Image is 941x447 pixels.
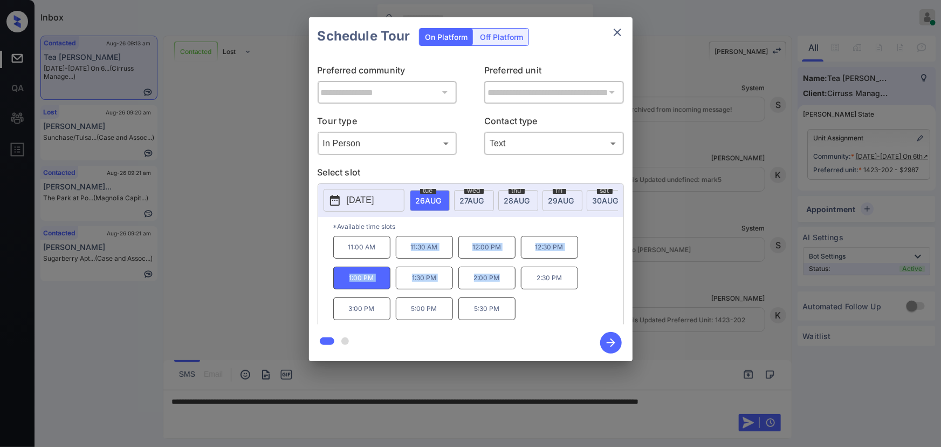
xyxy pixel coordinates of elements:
[454,190,494,211] div: date-select
[320,134,455,152] div: In Person
[333,236,390,259] p: 11:00 AM
[333,297,390,320] p: 3:00 PM
[553,187,566,194] span: fri
[521,267,578,289] p: 2:30 PM
[487,134,621,152] div: Text
[498,190,538,211] div: date-select
[309,17,419,55] h2: Schedule Tour
[484,114,624,132] p: Contact type
[521,236,578,259] p: 12:30 PM
[333,267,390,289] p: 1:00 PM
[396,236,453,259] p: 11:30 AM
[420,187,436,194] span: tue
[597,187,613,194] span: sat
[587,190,627,211] div: date-select
[396,297,453,320] p: 5:00 PM
[594,329,628,357] button: btn-next
[347,194,374,207] p: [DATE]
[548,196,574,205] span: 29 AUG
[324,189,404,212] button: [DATE]
[607,22,628,43] button: close
[504,196,530,205] span: 28 AUG
[458,297,516,320] p: 5:30 PM
[542,190,582,211] div: date-select
[318,114,457,132] p: Tour type
[464,187,484,194] span: wed
[396,267,453,289] p: 1:30 PM
[509,187,525,194] span: thu
[410,190,450,211] div: date-select
[458,267,516,289] p: 2:00 PM
[460,196,484,205] span: 27 AUG
[458,236,516,259] p: 12:00 PM
[475,29,528,45] div: Off Platform
[318,64,457,81] p: Preferred community
[318,166,624,183] p: Select slot
[593,196,619,205] span: 30 AUG
[484,64,624,81] p: Preferred unit
[333,217,623,236] p: *Available time slots
[416,196,442,205] span: 26 AUG
[420,29,473,45] div: On Platform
